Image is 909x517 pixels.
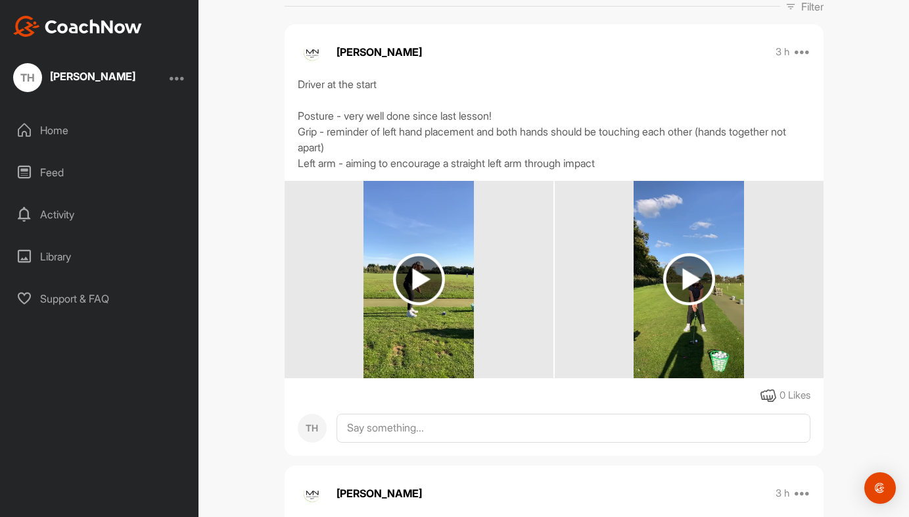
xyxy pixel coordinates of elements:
img: media [363,181,475,378]
div: TH [298,414,327,443]
div: Feed [7,156,193,189]
img: CoachNow [13,16,142,37]
img: media [634,181,745,378]
div: Driver at the start Posture - very well done since last lesson! Grip - reminder of left hand plac... [298,76,810,171]
div: Support & FAQ [7,282,193,315]
img: play [393,253,445,305]
div: TH [13,63,42,92]
div: Activity [7,198,193,231]
img: avatar [298,37,327,66]
p: [PERSON_NAME] [337,44,422,60]
div: 0 Likes [780,388,810,403]
div: Home [7,114,193,147]
img: play [663,253,715,305]
img: avatar [298,479,327,508]
p: [PERSON_NAME] [337,485,422,501]
p: 3 h [776,45,789,59]
div: [PERSON_NAME] [50,71,135,82]
div: Open Intercom Messenger [864,472,896,504]
p: 3 h [776,487,789,500]
div: Library [7,240,193,273]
